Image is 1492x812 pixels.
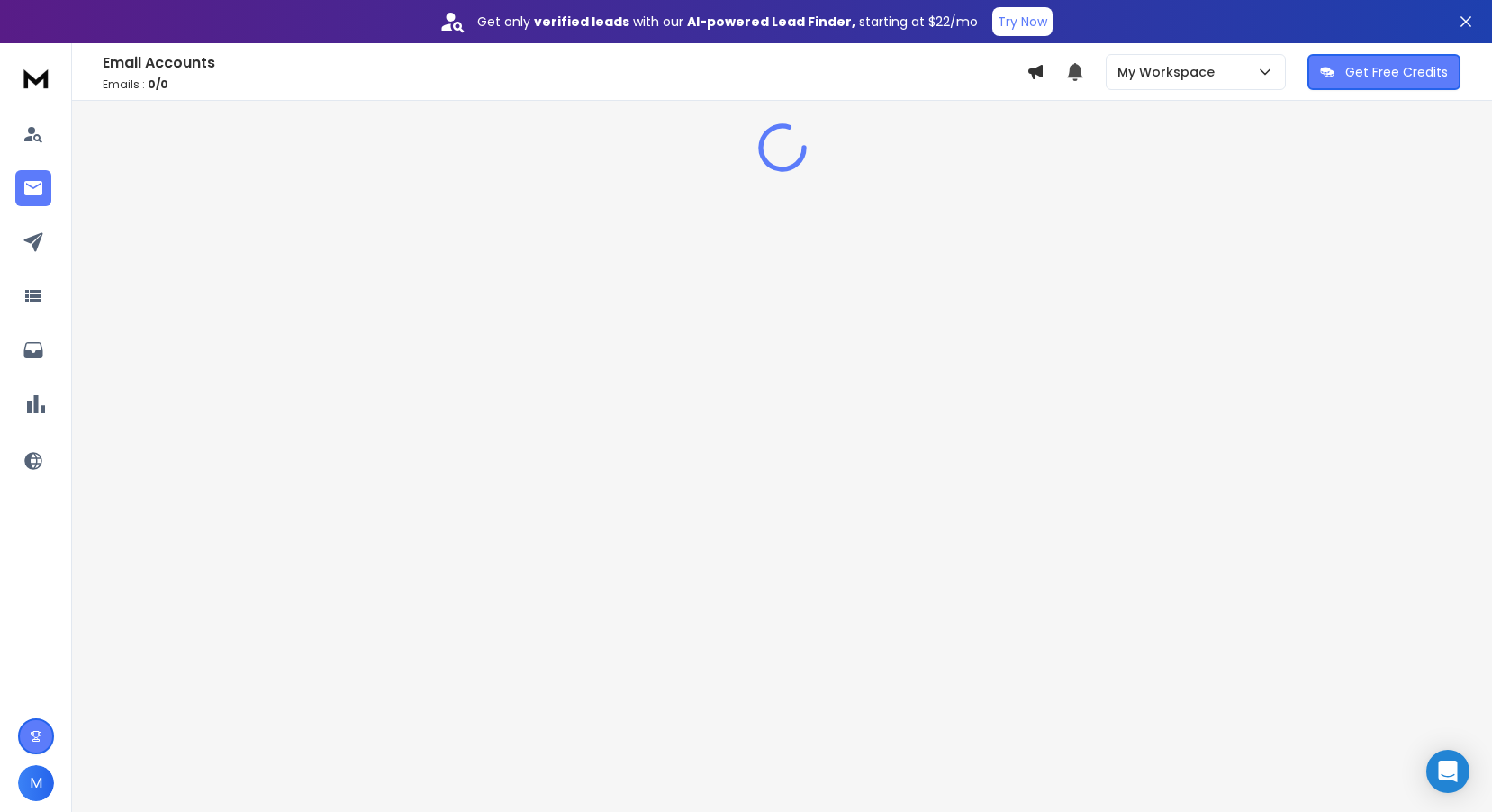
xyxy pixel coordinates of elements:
[1307,54,1460,90] button: Get Free Credits
[534,13,629,31] strong: verified leads
[18,61,54,95] img: logo
[998,13,1047,31] p: Try Now
[148,77,168,92] span: 0 / 0
[103,77,1026,92] p: Emails :
[18,765,54,801] button: M
[992,7,1053,36] button: Try Now
[103,52,1026,74] h1: Email Accounts
[1345,63,1448,81] p: Get Free Credits
[1117,63,1222,81] p: My Workspace
[1426,750,1469,793] div: Open Intercom Messenger
[477,13,978,31] p: Get only with our starting at $22/mo
[687,13,855,31] strong: AI-powered Lead Finder,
